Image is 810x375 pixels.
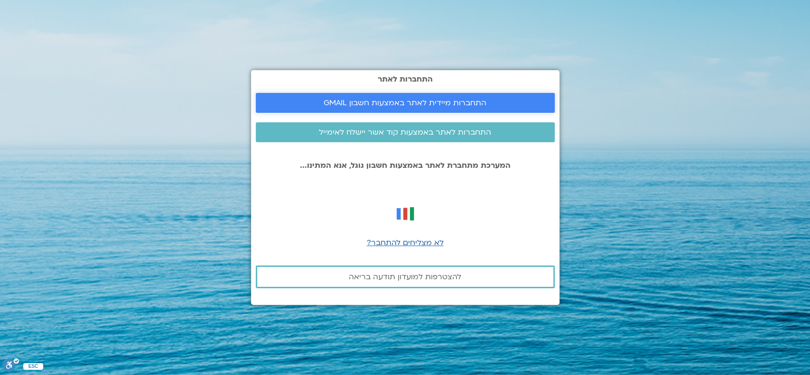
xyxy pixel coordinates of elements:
[319,128,491,137] span: התחברות לאתר באמצעות קוד אשר יישלח לאימייל
[256,265,555,288] a: להצטרפות למועדון תודעה בריאה
[256,93,555,113] a: התחברות מיידית לאתר באמצעות חשבון GMAIL
[256,161,555,170] p: המערכת מתחברת לאתר באמצעות חשבון גוגל, אנא המתינו...
[256,122,555,142] a: התחברות לאתר באמצעות קוד אשר יישלח לאימייל
[349,273,461,281] span: להצטרפות למועדון תודעה בריאה
[324,99,486,107] span: התחברות מיידית לאתר באמצעות חשבון GMAIL
[256,75,555,83] h2: התחברות לאתר
[367,238,444,248] a: לא מצליחים להתחבר?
